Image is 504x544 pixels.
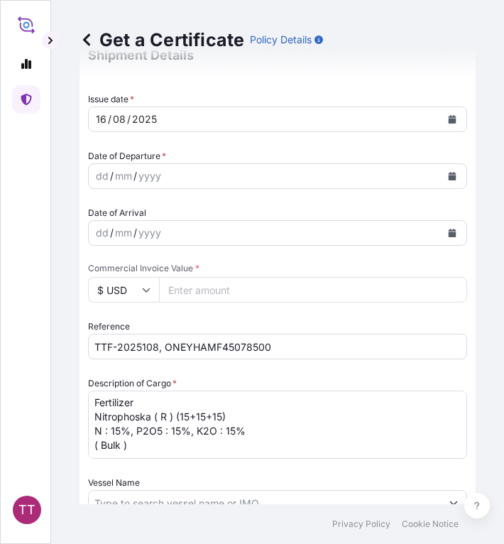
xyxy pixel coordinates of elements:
[88,476,140,490] label: Vessel Name
[80,28,244,51] p: Get a Certificate
[18,503,35,517] span: TT
[88,320,130,334] label: Reference
[332,518,390,530] a: Privacy Policy
[137,224,163,241] div: year,
[133,224,137,241] div: /
[402,518,459,530] a: Cookie Notice
[89,490,441,516] input: Type to search vessel name or IMO
[133,168,137,185] div: /
[114,224,133,241] div: month,
[137,168,163,185] div: year,
[114,168,133,185] div: month,
[441,222,464,244] button: Calendar
[110,168,114,185] div: /
[94,224,110,241] div: day,
[441,490,466,516] button: Show suggestions
[127,111,131,128] div: /
[94,111,108,128] div: day,
[94,168,110,185] div: day,
[88,376,177,391] label: Description of Cargo
[441,108,464,131] button: Calendar
[110,224,114,241] div: /
[88,334,467,359] input: Enter booking reference
[111,111,127,128] div: month,
[441,165,464,187] button: Calendar
[159,277,467,303] input: Enter amount
[88,206,146,220] span: Date of Arrival
[131,111,158,128] div: year,
[250,33,312,47] p: Policy Details
[88,149,166,163] span: Date of Departure
[88,92,134,107] span: Issue date
[88,263,467,274] span: Commercial Invoice Value
[108,111,111,128] div: /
